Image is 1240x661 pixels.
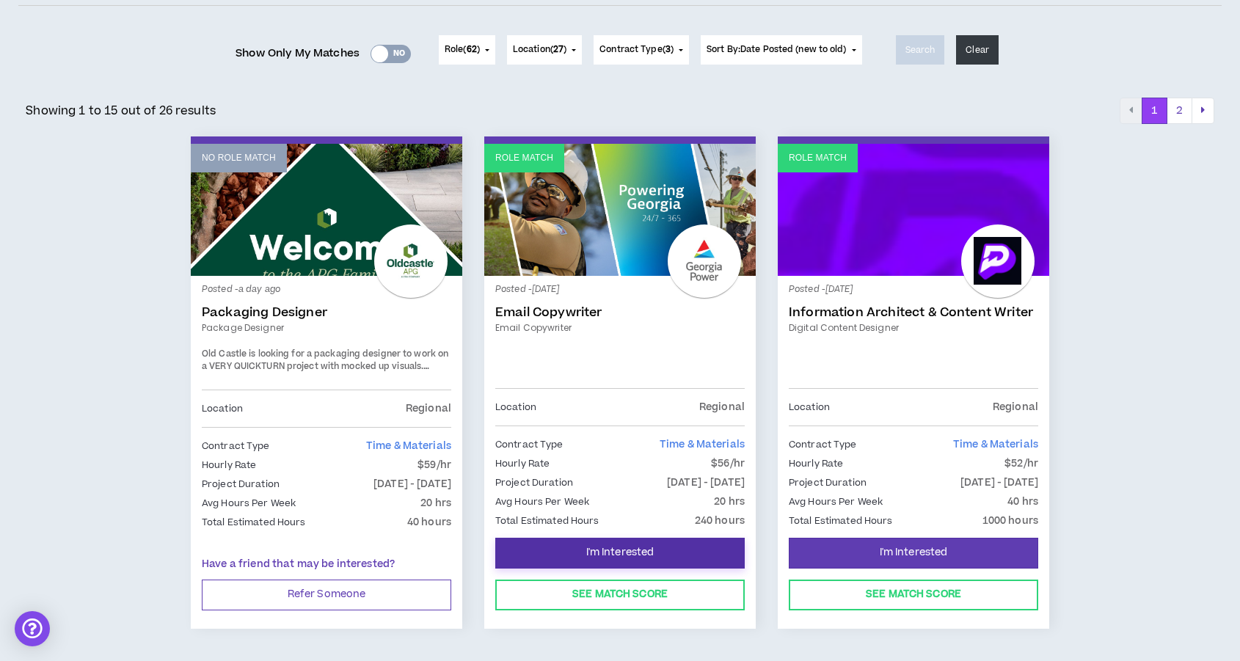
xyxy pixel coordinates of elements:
[953,437,1038,452] span: Time & Materials
[495,305,745,320] a: Email Copywriter
[495,475,573,491] p: Project Duration
[789,456,843,472] p: Hourly Rate
[513,43,566,56] span: Location ( )
[660,437,745,452] span: Time & Materials
[202,305,451,320] a: Packaging Designer
[495,437,564,453] p: Contract Type
[202,151,276,165] p: No Role Match
[711,456,745,472] p: $56/hr
[789,475,867,491] p: Project Duration
[789,437,857,453] p: Contract Type
[202,457,256,473] p: Hourly Rate
[714,494,745,510] p: 20 hrs
[665,43,671,56] span: 3
[407,514,451,530] p: 40 hours
[445,43,480,56] span: Role ( )
[880,546,948,560] span: I'm Interested
[701,35,862,65] button: Sort By:Date Posted (new to old)
[202,476,280,492] p: Project Duration
[26,102,216,120] p: Showing 1 to 15 out of 26 results
[586,546,654,560] span: I'm Interested
[202,438,270,454] p: Contract Type
[373,476,451,492] p: [DATE] - [DATE]
[15,611,50,646] div: Open Intercom Messenger
[484,144,756,276] a: Role Match
[956,35,999,65] button: Clear
[699,399,745,415] p: Regional
[202,321,451,335] a: Package Designer
[789,305,1038,320] a: Information Architect & Content Writer
[1004,456,1038,472] p: $52/hr
[594,35,689,65] button: Contract Type(3)
[1120,98,1214,124] nav: pagination
[495,399,536,415] p: Location
[789,283,1038,296] p: Posted - [DATE]
[960,475,1038,491] p: [DATE] - [DATE]
[789,399,830,415] p: Location
[1167,98,1192,124] button: 2
[202,348,448,373] span: Old Castle is looking for a packaging designer to work on a VERY QUICKTURN project with mocked up...
[507,35,582,65] button: Location(27)
[467,43,477,56] span: 62
[236,43,360,65] span: Show Only My Matches
[707,43,847,56] span: Sort By: Date Posted (new to old)
[406,401,451,417] p: Regional
[202,557,451,572] p: Have a friend that may be interested?
[202,495,296,511] p: Avg Hours Per Week
[495,513,599,529] p: Total Estimated Hours
[495,283,745,296] p: Posted - [DATE]
[982,513,1038,529] p: 1000 hours
[191,144,462,276] a: No Role Match
[553,43,564,56] span: 27
[366,439,451,453] span: Time & Materials
[695,513,745,529] p: 240 hours
[495,456,550,472] p: Hourly Rate
[202,401,243,417] p: Location
[495,538,745,569] button: I'm Interested
[599,43,674,56] span: Contract Type ( )
[495,151,553,165] p: Role Match
[1007,494,1038,510] p: 40 hrs
[789,580,1038,610] button: See Match Score
[202,580,451,610] button: Refer Someone
[417,457,451,473] p: $59/hr
[495,580,745,610] button: See Match Score
[789,321,1038,335] a: Digital Content Designer
[789,513,893,529] p: Total Estimated Hours
[202,514,306,530] p: Total Estimated Hours
[1142,98,1167,124] button: 1
[439,35,495,65] button: Role(62)
[993,399,1038,415] p: Regional
[495,494,589,510] p: Avg Hours Per Week
[789,494,883,510] p: Avg Hours Per Week
[495,321,745,335] a: Email Copywriter
[789,151,847,165] p: Role Match
[202,283,451,296] p: Posted - a day ago
[789,538,1038,569] button: I'm Interested
[778,144,1049,276] a: Role Match
[420,495,451,511] p: 20 hrs
[896,35,945,65] button: Search
[667,475,745,491] p: [DATE] - [DATE]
